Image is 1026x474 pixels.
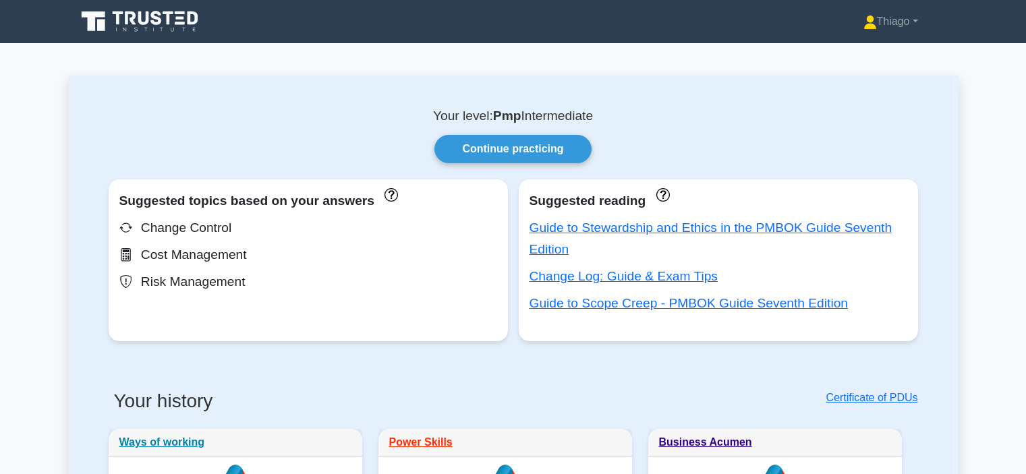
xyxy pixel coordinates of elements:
[109,390,505,423] h3: Your history
[530,190,907,212] div: Suggested reading
[119,436,205,448] a: Ways of working
[119,217,497,239] div: Change Control
[389,436,453,448] a: Power Skills
[652,187,669,201] a: These concepts have been answered less than 50% correct. The guides disapear when you answer ques...
[119,244,497,266] div: Cost Management
[530,296,848,310] a: Guide to Scope Creep - PMBOK Guide Seventh Edition
[493,109,521,123] b: Pmp
[659,436,752,448] a: Business Acumen
[101,108,926,124] p: Your level: Intermediate
[831,8,950,35] a: Thiago
[530,269,718,283] a: Change Log: Guide & Exam Tips
[434,135,591,163] a: Continue practicing
[119,271,497,293] div: Risk Management
[826,392,917,403] a: Certificate of PDUs
[381,187,398,201] a: These topics have been answered less than 50% correct. Topics disapear when you answer questions ...
[530,220,892,256] a: Guide to Stewardship and Ethics in the PMBOK Guide Seventh Edition
[119,190,497,212] div: Suggested topics based on your answers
